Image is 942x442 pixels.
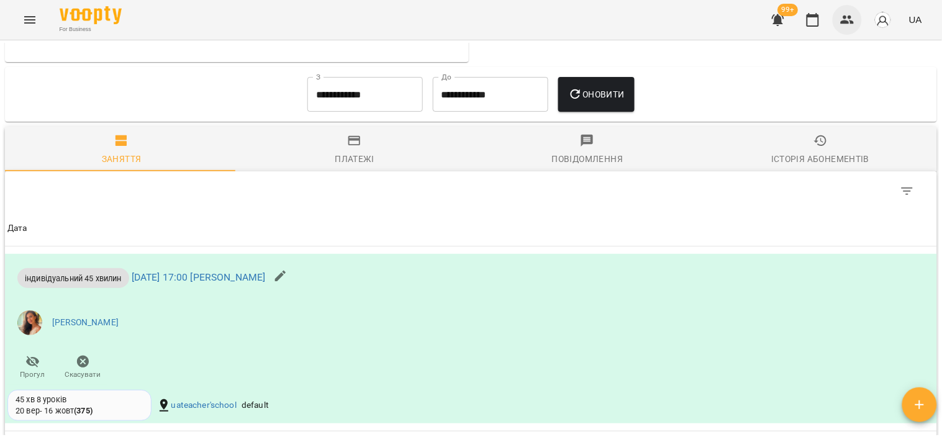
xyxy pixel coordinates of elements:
button: Фільтр [892,176,922,206]
b: ( 375 ) [74,406,93,415]
div: Платежі [335,151,374,166]
span: 99+ [778,4,799,16]
button: Скасувати [58,350,108,385]
div: 20 вер - 16 жовт [16,405,93,417]
div: Sort [7,221,27,236]
button: UA [904,8,927,31]
span: Прогул [20,369,45,380]
div: Повідомлення [552,151,623,166]
span: Дата [7,221,935,236]
div: default [239,397,271,414]
span: Оновити [568,87,625,102]
button: Оновити [558,77,635,112]
div: Історія абонементів [771,151,869,166]
div: Дата [7,221,27,236]
div: 45 хв 8 уроків [16,394,143,405]
span: For Business [60,25,122,34]
div: Заняття [102,151,142,166]
div: 45 хв 8 уроків20 вер- 16 жовт(375) [7,390,152,421]
button: Прогул [7,350,58,385]
button: Menu [15,5,45,35]
a: uateacher'school [171,399,237,412]
a: [DATE] 17:00 [PERSON_NAME] [132,272,266,284]
span: індивідуальний 45 хвилин [17,273,129,284]
a: [PERSON_NAME] [52,317,119,329]
img: a50212d1731b15ff461de61708548de8.jpg [17,310,42,335]
span: Скасувати [65,369,101,380]
div: Table Toolbar [5,171,937,211]
img: avatar_s.png [874,11,892,29]
img: Voopty Logo [60,6,122,24]
span: UA [909,13,922,26]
